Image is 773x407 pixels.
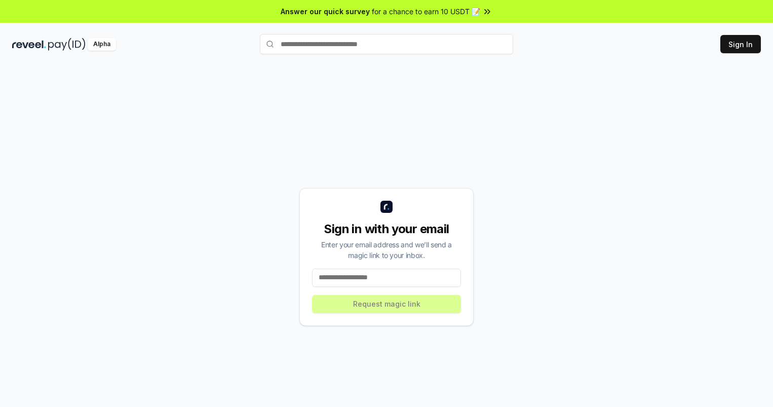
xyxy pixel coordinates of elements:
button: Sign In [720,35,761,53]
img: reveel_dark [12,38,46,51]
div: Sign in with your email [312,221,461,237]
img: logo_small [380,201,393,213]
span: Answer our quick survey [281,6,370,17]
span: for a chance to earn 10 USDT 📝 [372,6,480,17]
img: pay_id [48,38,86,51]
div: Enter your email address and we’ll send a magic link to your inbox. [312,239,461,261]
div: Alpha [88,38,116,51]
